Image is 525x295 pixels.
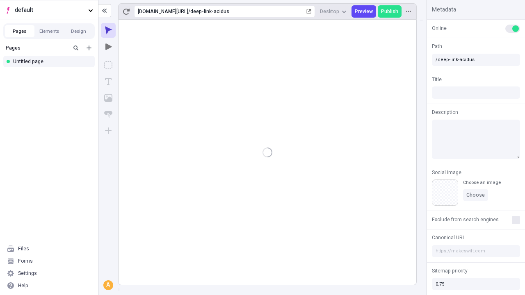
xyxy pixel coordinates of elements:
div: Help [18,282,28,289]
span: Path [432,43,442,50]
span: Title [432,76,442,83]
button: Button [101,107,116,122]
button: Image [101,91,116,105]
button: Desktop [317,5,350,18]
span: Description [432,109,458,116]
div: deep-link-acidus [190,8,305,15]
div: Pages [6,45,68,51]
button: Elements [34,25,64,37]
div: Settings [18,270,37,277]
div: Forms [18,258,33,264]
button: Box [101,58,116,73]
input: https://makeswift.com [432,245,520,257]
div: / [188,8,190,15]
span: Social Image [432,169,461,176]
button: Text [101,74,116,89]
span: Exclude from search engines [432,216,499,223]
span: default [15,6,85,15]
button: Pages [5,25,34,37]
span: Canonical URL [432,234,465,241]
span: Choose [466,192,485,198]
button: Choose [463,189,488,201]
div: Files [18,245,29,252]
div: A [104,281,112,289]
button: Preview [352,5,376,18]
button: Add new [84,43,94,53]
div: [URL][DOMAIN_NAME] [138,8,188,15]
span: Desktop [320,8,339,15]
span: Online [432,25,447,32]
div: Choose an image [463,179,501,186]
span: Sitemap priority [432,267,468,275]
button: Publish [378,5,402,18]
div: Untitled page [13,58,88,65]
span: Publish [381,8,398,15]
button: Design [64,25,94,37]
span: Preview [355,8,373,15]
